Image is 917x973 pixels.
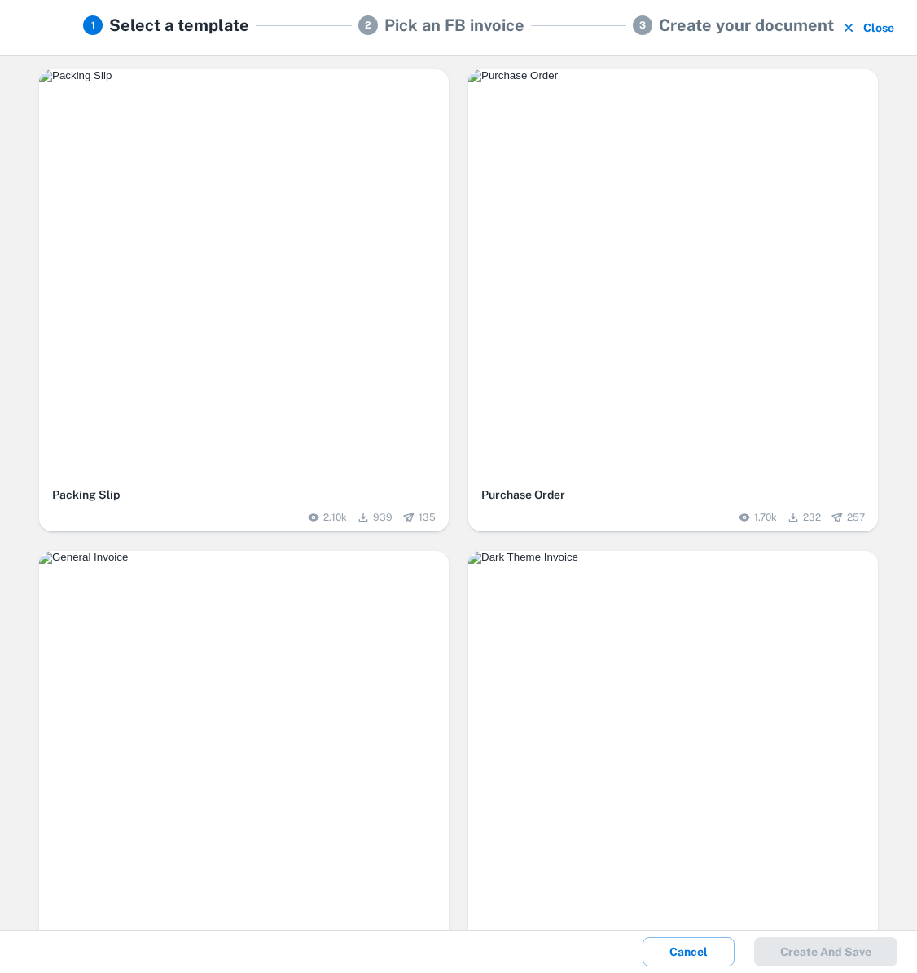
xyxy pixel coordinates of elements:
h5: Pick an FB invoice [384,13,524,37]
button: Packing SlipPacking Slip2.10k939135 [39,69,449,531]
text: 1 [90,20,94,31]
h5: Create your document [659,13,834,37]
img: Packing Slip [39,69,449,82]
span: 1.70k [754,510,777,525]
span: 939 [373,510,393,525]
span: 232 [803,510,821,525]
h6: Packing Slip [52,486,436,504]
h5: Select a template [109,13,249,37]
text: 3 [639,20,646,31]
button: Close [840,13,897,42]
img: Dark Theme Invoice [468,551,878,564]
span: 135 [419,510,436,525]
span: 257 [847,510,865,525]
img: Purchase Order [468,69,878,82]
button: Cancel [643,937,735,966]
button: Purchase OrderPurchase Order1.70k232257 [468,69,878,531]
h6: Purchase Order [481,486,865,504]
img: General Invoice [39,551,449,564]
text: 2 [365,20,371,31]
span: 2.10k [323,510,347,525]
